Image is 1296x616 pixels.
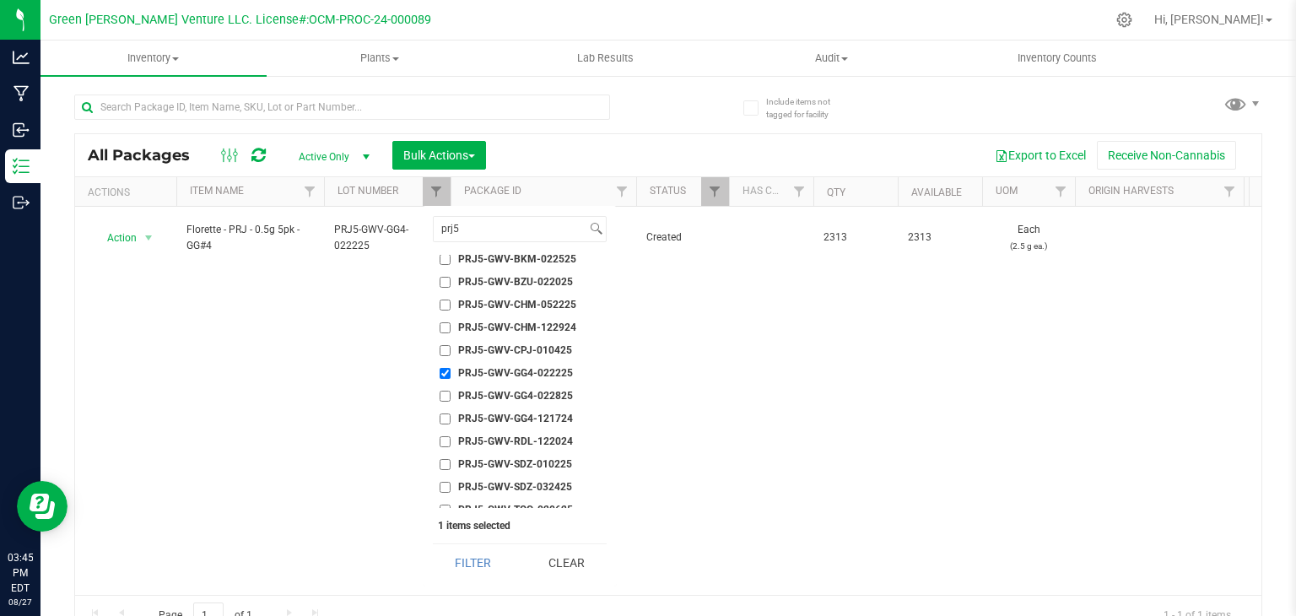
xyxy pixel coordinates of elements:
[464,185,521,197] a: Package ID
[1047,177,1075,206] a: Filter
[718,41,944,76] a: Audit
[49,13,431,27] span: Green [PERSON_NAME] Venture LLC. License#:OCM-PROC-24-000089
[493,41,719,76] a: Lab Results
[13,122,30,138] inline-svg: Inbound
[88,186,170,198] div: Actions
[403,149,475,162] span: Bulk Actions
[766,95,850,121] span: Include items not tagged for facility
[13,49,30,66] inline-svg: Analytics
[1154,13,1264,26] span: Hi, [PERSON_NAME]!
[267,41,493,76] a: Plants
[440,345,451,356] input: PRJ5-GWV-CPJ-010425
[908,230,972,246] span: 2313
[440,482,451,493] input: PRJ5-GWV-SDZ-032425
[458,459,572,469] span: PRJ5-GWV-SDZ-010225
[40,41,267,76] a: Inventory
[433,544,514,581] button: Filter
[1114,12,1135,28] div: Manage settings
[74,95,610,120] input: Search Package ID, Item Name, SKU, Lot or Part Number...
[992,238,1065,254] p: (2.5 g ea.)
[1097,141,1236,170] button: Receive Non-Cannabis
[17,481,67,532] iframe: Resource center
[650,185,686,197] a: Status
[440,368,451,379] input: PRJ5-GWV-GG4-022225
[186,222,314,254] span: Florette - PRJ - 0.5g 5pk - GG#4
[827,186,845,198] a: Qty
[458,413,573,424] span: PRJ5-GWV-GG4-121724
[337,185,398,197] a: Lot Number
[296,177,324,206] a: Filter
[458,482,572,492] span: PRJ5-GWV-SDZ-032425
[701,177,729,206] a: Filter
[392,141,486,170] button: Bulk Actions
[996,185,1018,197] a: UOM
[458,391,573,401] span: PRJ5-GWV-GG4-022825
[646,230,719,246] span: Created
[88,146,207,165] span: All Packages
[786,177,813,206] a: Filter
[911,186,962,198] a: Available
[40,51,267,66] span: Inventory
[8,596,33,608] p: 08/27
[992,222,1065,254] span: Each
[458,345,572,355] span: PRJ5-GWV-CPJ-010425
[1088,185,1174,197] a: Origin Harvests
[823,230,888,246] span: 2313
[719,51,943,66] span: Audit
[13,85,30,102] inline-svg: Manufacturing
[440,322,451,333] input: PRJ5-GWV-CHM-122924
[440,436,451,447] input: PRJ5-GWV-RDL-122024
[423,177,451,206] a: Filter
[526,544,607,581] button: Clear
[438,520,602,532] div: 1 items selected
[440,505,451,516] input: PRJ5-GWV-TOG-020625
[440,300,451,311] input: PRJ5-GWV-CHM-052225
[440,413,451,424] input: PRJ5-GWV-GG4-121724
[458,368,573,378] span: PRJ5-GWV-GG4-022225
[440,391,451,402] input: PRJ5-GWV-GG4-022825
[440,254,451,265] input: PRJ5-GWV-BKM-022525
[458,254,576,264] span: PRJ5-GWV-BKM-022525
[554,51,656,66] span: Lab Results
[138,226,159,250] span: select
[440,459,451,470] input: PRJ5-GWV-SDZ-010225
[984,141,1097,170] button: Export to Excel
[995,51,1120,66] span: Inventory Counts
[458,277,573,287] span: PRJ5-GWV-BZU-022025
[267,51,492,66] span: Plants
[458,505,573,515] span: PRJ5-GWV-TOG-020625
[334,222,440,254] span: PRJ5-GWV-GG4-022225
[458,322,576,332] span: PRJ5-GWV-CHM-122924
[458,436,573,446] span: PRJ5-GWV-RDL-122024
[440,277,451,288] input: PRJ5-GWV-BZU-022025
[729,177,813,207] th: Has COA
[92,226,138,250] span: Action
[13,194,30,211] inline-svg: Outbound
[13,158,30,175] inline-svg: Inventory
[458,300,576,310] span: PRJ5-GWV-CHM-052225
[944,41,1170,76] a: Inventory Counts
[434,217,586,241] input: Search
[190,185,244,197] a: Item Name
[8,550,33,596] p: 03:45 PM EDT
[608,177,636,206] a: Filter
[1216,177,1244,206] a: Filter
